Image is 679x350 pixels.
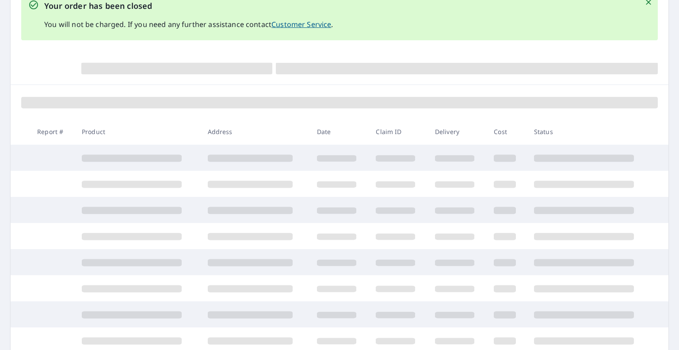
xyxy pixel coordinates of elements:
p: You will not be charged. If you need any further assistance contact . [44,19,333,30]
th: Status [527,119,653,145]
th: Claim ID [369,119,427,145]
th: Report # [30,119,75,145]
th: Product [75,119,201,145]
th: Delivery [428,119,487,145]
a: Customer Service [271,19,331,29]
th: Date [310,119,369,145]
th: Cost [487,119,527,145]
th: Address [201,119,310,145]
